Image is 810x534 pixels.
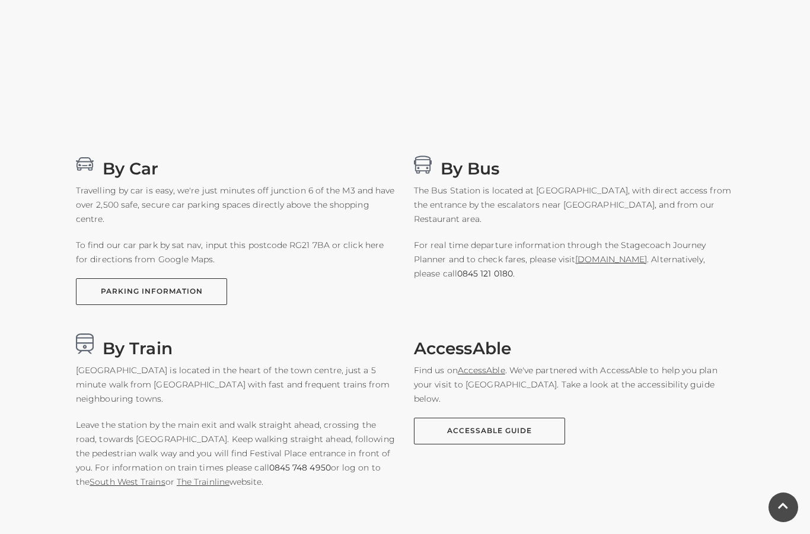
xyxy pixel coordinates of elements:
p: Leave the station by the main exit and walk straight ahead, crossing the road, towards [GEOGRAPHI... [76,418,396,489]
p: Find us on . We've partnered with AccessAble to help you plan your visit to [GEOGRAPHIC_DATA]. Ta... [414,363,734,406]
p: For real time departure information through the Stagecoach Journey Planner and to check fares, pl... [414,238,734,281]
a: 0845 748 4950 [269,460,331,475]
a: The Trainline [177,476,229,487]
a: [DOMAIN_NAME] [575,254,647,265]
a: 0845 121 0180 [457,266,513,281]
p: To find our car park by sat nav, input this postcode RG21 7BA or click here for directions from G... [76,238,396,266]
a: AccessAble Guide [414,418,565,444]
p: The Bus Station is located at [GEOGRAPHIC_DATA], with direct access from the entrance by the esca... [414,183,734,226]
h3: By Train [76,333,396,354]
a: PARKING INFORMATION [76,278,227,305]
p: [GEOGRAPHIC_DATA] is located in the heart of the town centre, just a 5 minute walk from [GEOGRAPH... [76,363,396,406]
a: South West Trains [90,476,165,487]
h3: AccessAble [414,333,734,354]
h3: By Car [76,154,396,174]
h3: By Bus [414,154,734,174]
a: AccessAble [458,365,505,376]
p: Travelling by car is easy, we're just minutes off junction 6 of the M3 and have over 2,500 safe, ... [76,183,396,226]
